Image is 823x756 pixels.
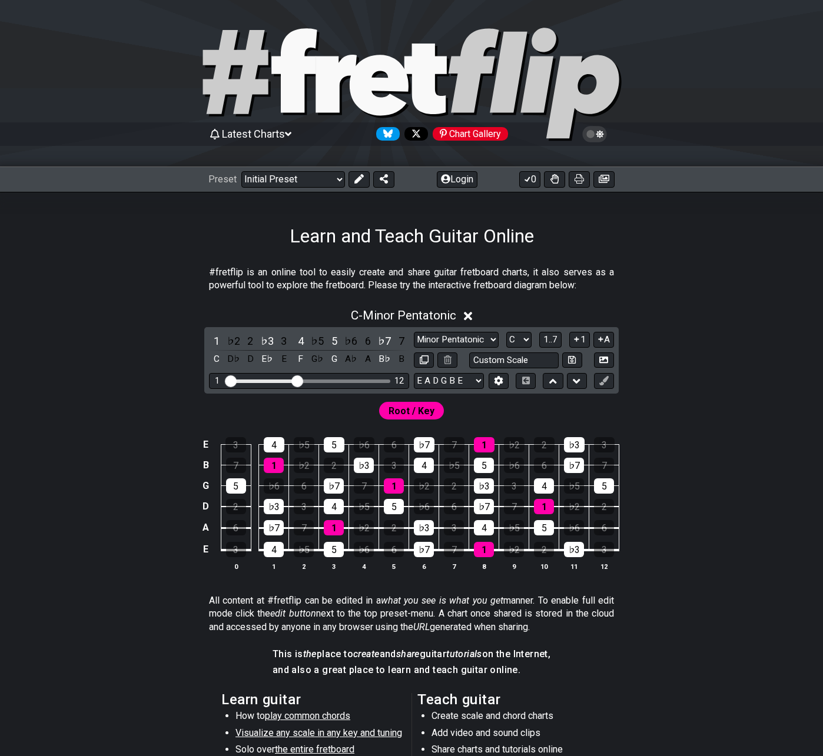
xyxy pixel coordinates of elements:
li: Create scale and chord charts [432,710,599,726]
div: 5 [474,458,494,473]
th: 9 [499,560,529,572]
button: Copy [414,352,434,368]
div: 6 [226,520,246,535]
div: toggle scale degree [260,333,275,349]
a: #fretflip at Pinterest [428,127,508,141]
div: 2 [594,499,614,514]
div: 3 [225,437,246,452]
span: 1..7 [543,334,557,345]
div: ♭6 [414,499,434,514]
span: Latest Charts [222,128,285,140]
div: ♭5 [354,499,374,514]
div: toggle pitch class [360,351,376,367]
div: toggle scale degree [377,333,392,349]
div: Visible fret range [209,373,409,389]
th: 7 [439,560,469,572]
span: Preset [208,174,237,185]
div: 2 [444,478,464,494]
div: 6 [534,458,554,473]
select: Preset [241,171,345,188]
div: 6 [444,499,464,514]
div: ♭2 [414,478,434,494]
select: Scale [414,332,499,348]
div: toggle pitch class [243,351,258,367]
div: 6 [594,520,614,535]
button: A [593,332,614,348]
button: 0 [519,171,540,188]
th: 8 [469,560,499,572]
div: 2 [534,437,555,452]
div: ♭5 [294,437,314,452]
div: 7 [444,437,464,452]
td: E [199,435,213,455]
th: 12 [589,560,619,572]
em: share [396,648,420,660]
em: create [353,648,379,660]
button: 1..7 [539,332,562,348]
a: Follow #fretflip at X [400,127,428,141]
div: toggle pitch class [310,351,325,367]
div: toggle pitch class [260,351,275,367]
h4: This is place to and guitar on the Internet, [273,648,550,661]
div: 1 [215,376,220,386]
th: 0 [221,560,251,572]
button: Delete [437,352,457,368]
div: 1 [324,520,344,535]
a: Follow #fretflip at Bluesky [371,127,400,141]
div: 3 [594,437,615,452]
div: toggle pitch class [394,351,409,367]
div: ♭3 [474,478,494,494]
button: Move down [567,373,587,389]
button: Edit Tuning [489,373,509,389]
div: 5 [226,478,246,494]
button: Share Preset [373,171,394,188]
div: toggle pitch class [209,351,224,367]
div: ♭6 [564,520,584,535]
div: 7 [594,458,614,473]
p: #fretflip is an online tool to easily create and share guitar fretboard charts, it also serves as... [209,266,614,292]
button: 1 [569,332,589,348]
td: D [199,496,213,517]
div: ♭7 [564,458,584,473]
th: 10 [529,560,559,572]
div: 2 [324,458,344,473]
div: ♭5 [294,542,314,557]
button: Login [437,171,477,188]
div: 3 [444,520,464,535]
em: what you see is what you get [381,595,504,606]
h1: Learn and Teach Guitar Online [290,225,534,247]
div: ♭7 [414,542,434,557]
div: ♭5 [564,478,584,494]
div: 4 [264,542,284,557]
li: Add video and sound clips [432,727,599,743]
div: 7 [444,542,464,557]
div: ♭2 [354,520,374,535]
button: First click edit preset to enable marker editing [594,373,614,389]
span: the entire fretboard [275,744,354,755]
div: ♭3 [564,542,584,557]
div: toggle scale degree [327,333,342,349]
span: Visualize any scale in any key and tuning [235,727,402,738]
div: ♭7 [414,437,434,452]
div: 6 [294,478,314,494]
div: 5 [384,499,404,514]
div: 2 [534,542,554,557]
th: 11 [559,560,589,572]
div: 5 [594,478,614,494]
span: First enable full edit mode to edit [389,402,434,419]
div: toggle scale degree [310,333,325,349]
em: URL [413,621,430,632]
div: ♭2 [504,542,524,557]
div: 3 [594,542,614,557]
h2: Teach guitar [417,693,602,706]
div: ♭6 [504,458,524,473]
div: 4 [264,437,284,452]
button: Move up [543,373,563,389]
em: tutorials [446,648,482,660]
div: ♭7 [324,478,344,494]
div: ♭3 [564,437,585,452]
div: ♭6 [354,542,374,557]
th: 3 [319,560,349,572]
div: 12 [394,376,404,386]
div: toggle scale degree [276,333,291,349]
